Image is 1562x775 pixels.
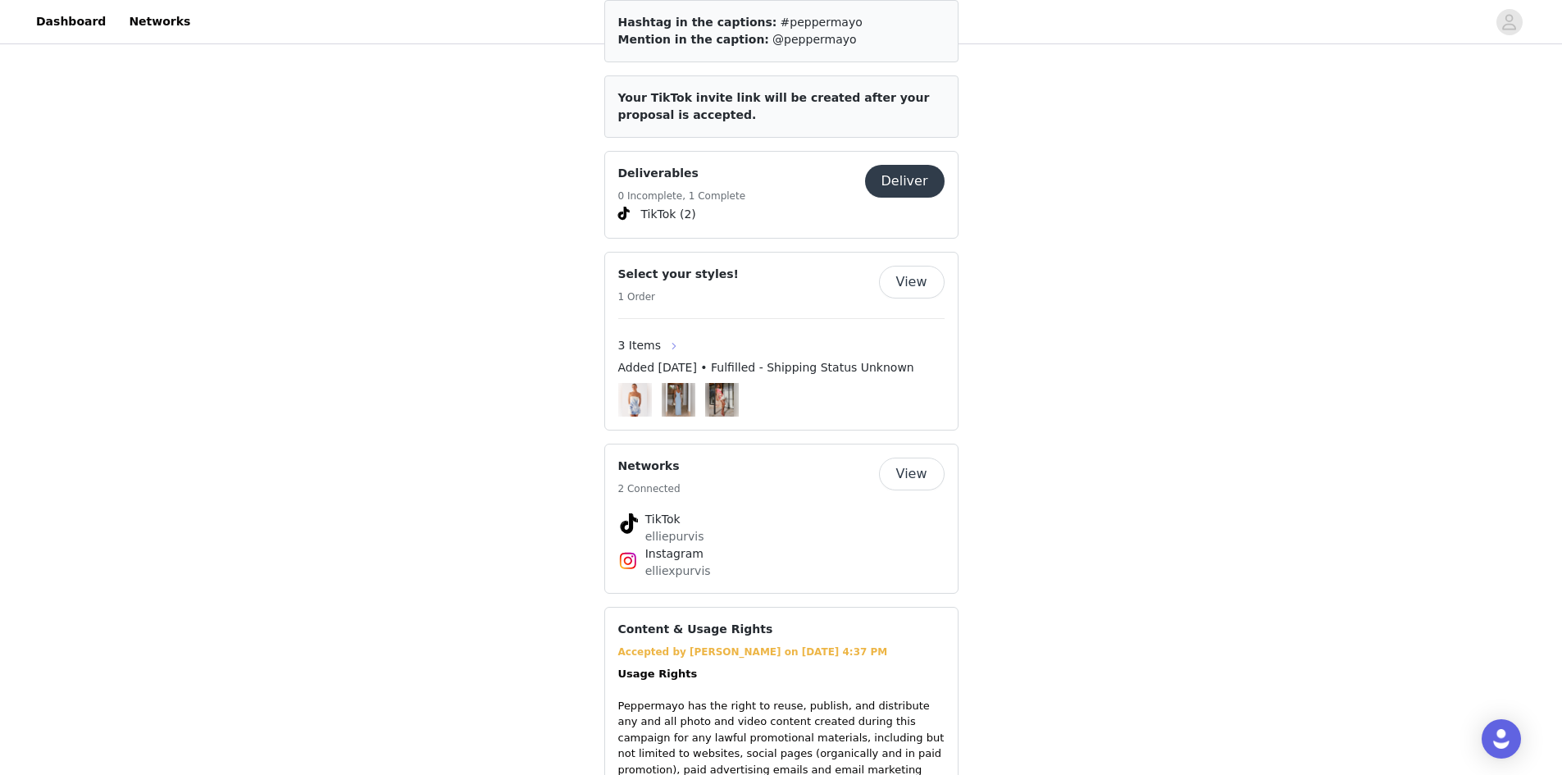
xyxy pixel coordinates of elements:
span: #peppermayo [781,16,863,29]
img: Denby Strapless Mini Dress - Blue Floral Print [622,383,647,417]
button: View [879,266,945,299]
img: Happy Hour Mini Dress - Yellow [709,383,734,417]
span: Your TikTok invite link will be created after your proposal is accepted. [618,91,930,121]
img: Image Background Blur [662,379,695,421]
div: Select your styles! [604,252,959,431]
span: 3 Items [618,337,662,354]
h5: 1 Order [618,289,739,304]
span: TikTok (2) [641,206,696,223]
span: Added [DATE] • Fulfilled - Shipping Status Unknown [618,359,914,376]
a: Dashboard [26,3,116,40]
div: Open Intercom Messenger [1482,719,1521,759]
h4: Instagram [645,545,918,563]
h5: 0 Incomplete, 1 Complete [618,189,746,203]
span: @peppermayo [772,33,856,46]
div: Networks [604,444,959,594]
span: Hashtag in the captions: [618,16,777,29]
button: Deliver [865,165,945,198]
button: View [879,458,945,490]
p: elliepurvis [645,528,918,545]
h4: TikTok [645,511,918,528]
div: Deliverables [604,151,959,239]
div: Accepted by [PERSON_NAME] on [DATE] 4:37 PM [618,645,945,659]
a: Networks [119,3,200,40]
h5: 2 Connected [618,481,681,496]
img: Anastasia Maxi Dress - Blue [666,383,690,417]
img: Image Background Blur [618,379,652,421]
span: Mention in the caption: [618,33,769,46]
h4: Select your styles! [618,266,739,283]
h4: Deliverables [618,165,746,182]
h4: Networks [618,458,681,475]
h4: Content & Usage Rights [618,621,773,638]
img: Image Background Blur [705,379,739,421]
img: Instagram Icon [618,551,638,571]
strong: Usage Rights [618,668,698,680]
p: elliexpurvis [645,563,918,580]
div: avatar [1501,9,1517,35]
